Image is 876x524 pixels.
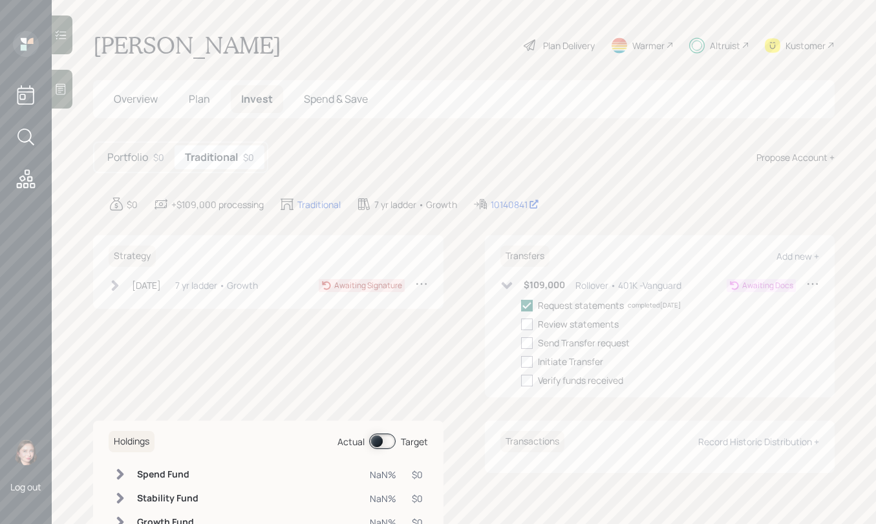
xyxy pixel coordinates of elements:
[337,435,365,448] div: Actual
[175,278,258,292] div: 7 yr ladder • Growth
[412,492,423,505] div: $0
[412,468,423,481] div: $0
[401,435,428,448] div: Target
[185,151,238,163] h5: Traditional
[500,431,564,452] h6: Transactions
[334,280,402,291] div: Awaiting Signature
[93,31,281,59] h1: [PERSON_NAME]
[137,493,198,504] h6: Stability Fund
[243,151,254,164] div: $0
[698,435,819,448] div: Record Historic Distribution +
[370,468,396,481] div: NaN%
[538,355,603,368] div: Initiate Transfer
[575,278,681,292] div: Rollover • 401K -Vanguard
[13,439,39,465] img: aleksandra-headshot.png
[710,39,740,52] div: Altruist
[241,92,273,106] span: Invest
[189,92,210,106] span: Plan
[538,299,624,312] div: Request statements
[114,92,158,106] span: Overview
[370,492,396,505] div: NaN%
[632,39,665,52] div: Warmer
[10,481,41,493] div: Log out
[297,198,341,211] div: Traditional
[785,39,826,52] div: Kustomer
[524,280,565,291] h6: $109,000
[127,198,138,211] div: $0
[742,280,793,291] div: Awaiting Docs
[538,373,623,387] div: Verify funds received
[137,469,198,480] h6: Spend Fund
[304,92,368,106] span: Spend & Save
[543,39,595,52] div: Plan Delivery
[500,246,550,267] h6: Transfers
[153,151,164,164] div: $0
[491,198,539,211] div: 10140841
[132,278,161,292] div: [DATE]
[628,300,681,310] div: completed [DATE]
[756,151,835,164] div: Propose Account +
[538,336,630,350] div: Send Transfer request
[109,246,156,267] h6: Strategy
[171,198,264,211] div: +$109,000 processing
[374,198,457,211] div: 7 yr ladder • Growth
[538,317,619,331] div: Review statements
[109,431,155,452] h6: Holdings
[107,151,148,163] h5: Portfolio
[776,250,819,262] div: Add new +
